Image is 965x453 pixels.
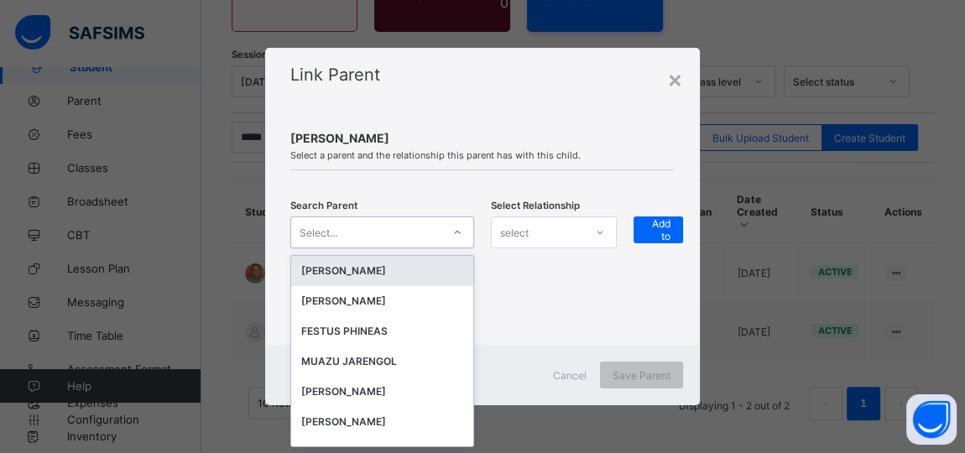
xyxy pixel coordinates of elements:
[290,200,357,211] span: Search Parent
[667,65,683,93] div: ×
[301,353,463,370] div: MUAZU JARENGOL
[500,216,529,248] div: select
[906,394,957,445] button: Open asap
[301,263,463,279] div: [PERSON_NAME]
[300,216,337,248] div: Select...
[553,369,587,382] span: Cancel
[301,323,463,340] div: FESTUS PHINEAS
[301,383,463,400] div: [PERSON_NAME]
[613,369,670,382] span: Save Parent
[301,414,463,430] div: [PERSON_NAME]
[290,131,675,145] span: [PERSON_NAME]
[290,149,675,161] span: Select a parent and the relationship this parent has with this child.
[646,205,670,255] span: + Add to list
[491,200,580,211] span: Select Relationship
[301,293,463,310] div: [PERSON_NAME]
[290,65,380,85] span: Link Parent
